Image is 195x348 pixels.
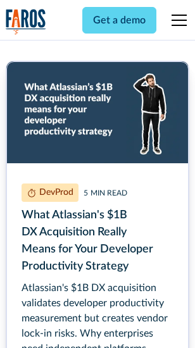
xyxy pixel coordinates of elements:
a: Get a demo [82,7,156,34]
img: Logo of the analytics and reporting company Faros. [6,9,46,35]
a: home [6,9,46,35]
div: menu [164,5,189,35]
